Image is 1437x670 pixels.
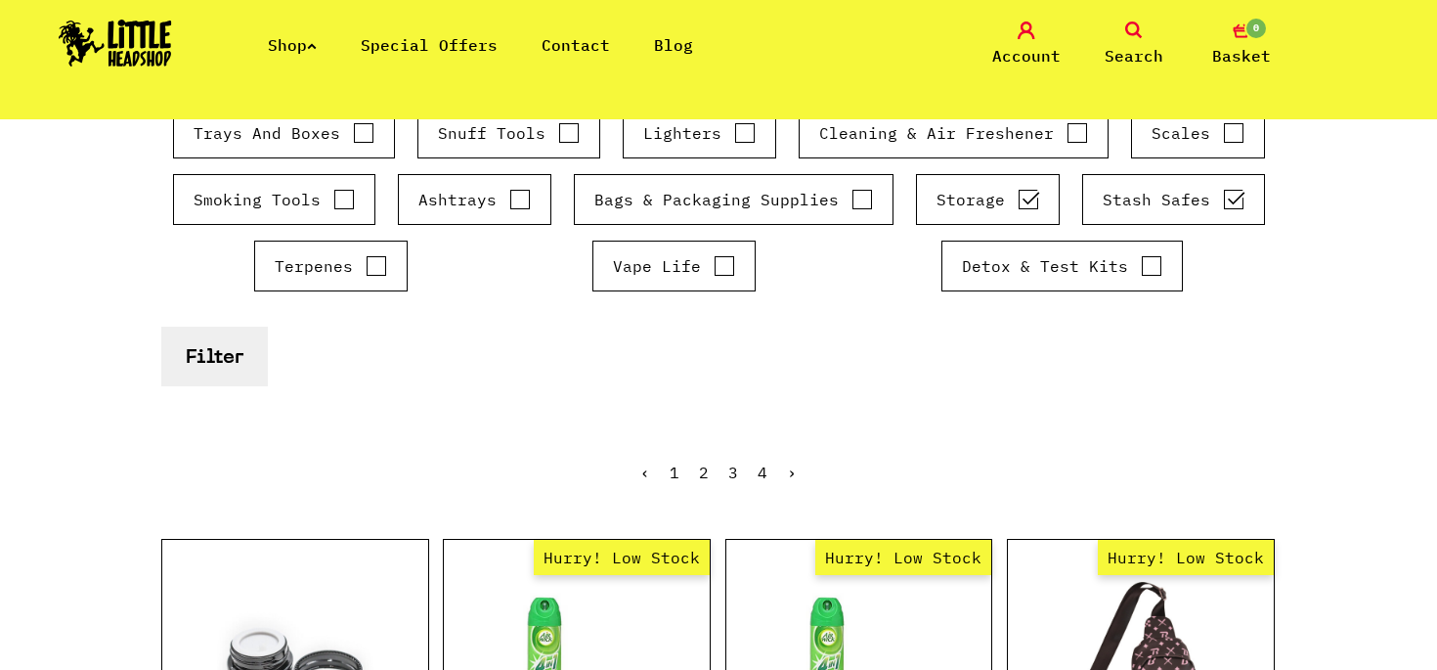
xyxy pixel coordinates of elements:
a: 0 Basket [1193,22,1290,67]
label: Stash Safes [1103,188,1244,211]
label: Scales [1152,121,1244,145]
span: Hurry! Low Stock [815,540,991,575]
a: Shop [268,35,317,55]
span: 0 [1244,17,1268,40]
a: 3 [728,463,738,482]
label: Storage [936,188,1039,211]
a: Special Offers [361,35,498,55]
label: Ashtrays [418,188,531,211]
span: ‹ [640,463,650,482]
a: Contact [542,35,610,55]
a: Next » [787,463,797,482]
span: Basket [1212,44,1271,67]
span: Account [992,44,1061,67]
label: Vape Life [613,254,735,278]
span: Hurry! Low Stock [534,540,710,575]
img: Little Head Shop Logo [59,20,172,67]
label: Trays And Boxes [194,121,374,145]
span: Hurry! Low Stock [1098,540,1274,575]
label: Detox & Test Kits [962,254,1162,278]
a: 4 [758,463,767,482]
label: Snuff Tools [438,121,580,145]
label: Terpenes [275,254,387,278]
span: 1 [670,463,679,482]
label: Cleaning & Air Freshener [819,121,1088,145]
li: « Previous [640,465,650,480]
label: Lighters [643,121,756,145]
a: Search [1085,22,1183,67]
button: Filter [161,327,268,386]
a: Blog [654,35,693,55]
label: Bags & Packaging Supplies [594,188,873,211]
label: Smoking Tools [194,188,355,211]
span: Search [1105,44,1163,67]
a: 2 [699,463,709,482]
